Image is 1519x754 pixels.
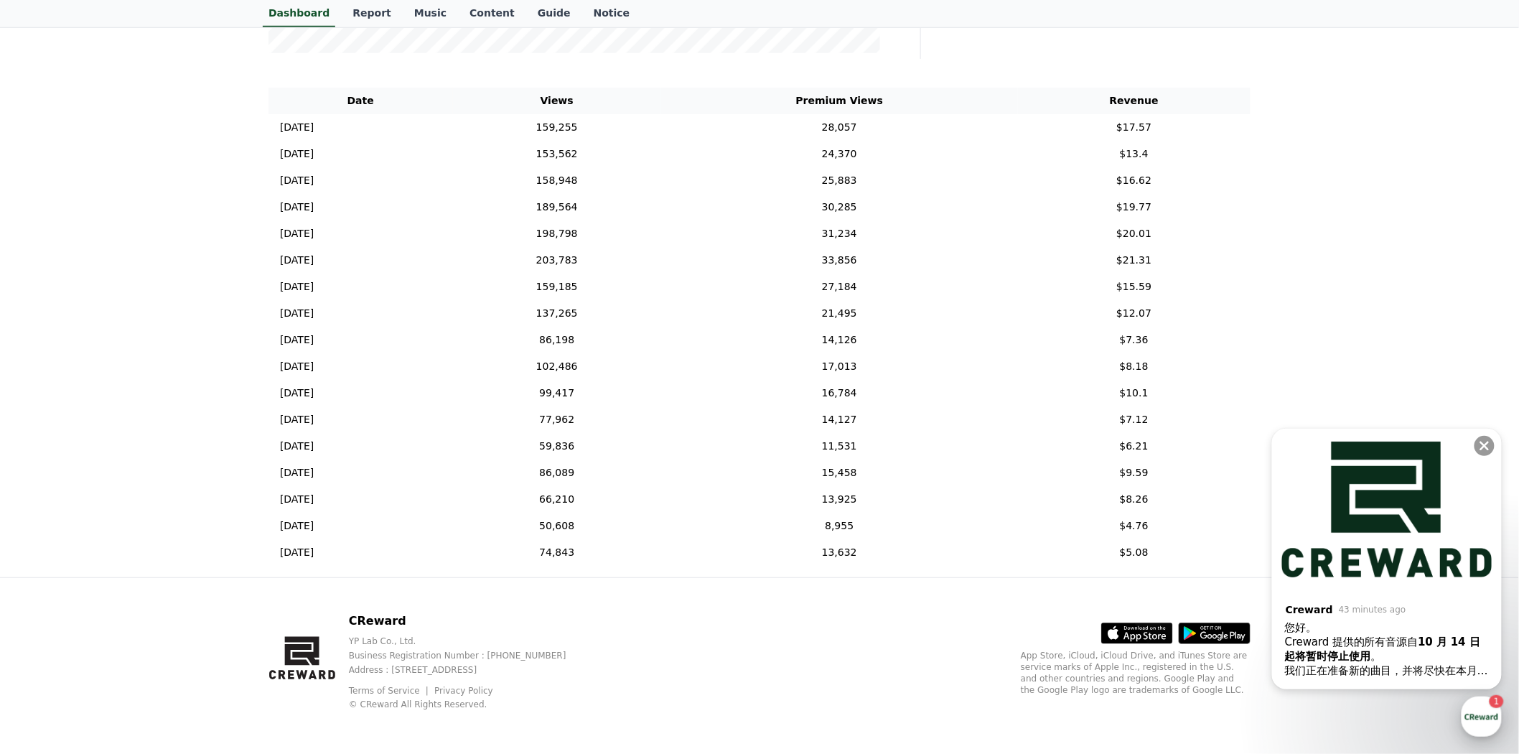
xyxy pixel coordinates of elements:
span: Messages [119,478,162,489]
td: 50,608 [453,513,662,539]
td: $7.12 [1018,406,1251,433]
td: 13,925 [661,486,1018,513]
p: [DATE] [280,332,314,348]
td: 159,185 [453,274,662,300]
td: 198,798 [453,220,662,247]
td: $10.1 [1018,380,1251,406]
p: [DATE] [280,306,314,321]
td: 14,126 [661,327,1018,353]
td: $7.36 [1018,327,1251,353]
p: [DATE] [280,279,314,294]
th: Revenue [1018,88,1251,114]
td: 21,495 [661,300,1018,327]
td: 158,948 [453,167,662,194]
p: [DATE] [280,146,314,162]
td: 8,955 [661,513,1018,539]
p: [DATE] [280,226,314,241]
p: [DATE] [280,518,314,534]
th: Premium Views [661,88,1018,114]
span: 1 [146,455,151,466]
td: $20.01 [1018,220,1251,247]
p: [DATE] [280,120,314,135]
td: $5.08 [1018,539,1251,566]
p: [DATE] [280,465,314,480]
td: $16.62 [1018,167,1251,194]
td: 17,013 [661,353,1018,380]
td: 66,210 [453,486,662,513]
td: 74,843 [453,539,662,566]
span: Home [37,477,62,488]
td: $13.4 [1018,141,1251,167]
td: 31,234 [661,220,1018,247]
p: App Store, iCloud, iCloud Drive, and iTunes Store are service marks of Apple Inc., registered in ... [1021,650,1251,696]
td: 25,883 [661,167,1018,194]
p: Address : [STREET_ADDRESS] [349,664,589,676]
td: $6.21 [1018,433,1251,460]
td: 86,089 [453,460,662,486]
td: $21.31 [1018,247,1251,274]
p: CReward [349,613,589,630]
td: $9.59 [1018,460,1251,486]
p: © CReward All Rights Reserved. [349,699,589,710]
a: Settings [185,455,276,491]
td: 24,370 [661,141,1018,167]
td: 16,784 [661,380,1018,406]
td: 159,255 [453,114,662,141]
a: 1Messages [95,455,185,491]
td: $15.59 [1018,274,1251,300]
a: Terms of Service [349,686,431,696]
td: 77,962 [453,406,662,433]
p: [DATE] [280,386,314,401]
td: 59,836 [453,433,662,460]
td: 137,265 [453,300,662,327]
td: $8.26 [1018,486,1251,513]
td: 102,486 [453,353,662,380]
p: [DATE] [280,412,314,427]
p: YP Lab Co., Ltd. [349,636,589,647]
th: Views [453,88,662,114]
td: 203,783 [453,247,662,274]
td: 13,632 [661,539,1018,566]
p: [DATE] [280,253,314,268]
td: $4.76 [1018,513,1251,539]
td: 153,562 [453,141,662,167]
p: Business Registration Number : [PHONE_NUMBER] [349,650,589,661]
p: [DATE] [280,359,314,374]
p: [DATE] [280,439,314,454]
td: 28,057 [661,114,1018,141]
td: 30,285 [661,194,1018,220]
td: 189,564 [453,194,662,220]
span: Settings [212,477,248,488]
td: 33,856 [661,247,1018,274]
td: 14,127 [661,406,1018,433]
td: $17.57 [1018,114,1251,141]
p: [DATE] [280,200,314,215]
td: $12.07 [1018,300,1251,327]
td: $8.18 [1018,353,1251,380]
td: $19.77 [1018,194,1251,220]
td: 27,184 [661,274,1018,300]
td: 11,531 [661,433,1018,460]
p: [DATE] [280,492,314,507]
td: 15,458 [661,460,1018,486]
th: Date [268,88,453,114]
p: [DATE] [280,173,314,188]
p: [DATE] [280,545,314,560]
a: Privacy Policy [434,686,493,696]
td: 86,198 [453,327,662,353]
a: Home [4,455,95,491]
td: 99,417 [453,380,662,406]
